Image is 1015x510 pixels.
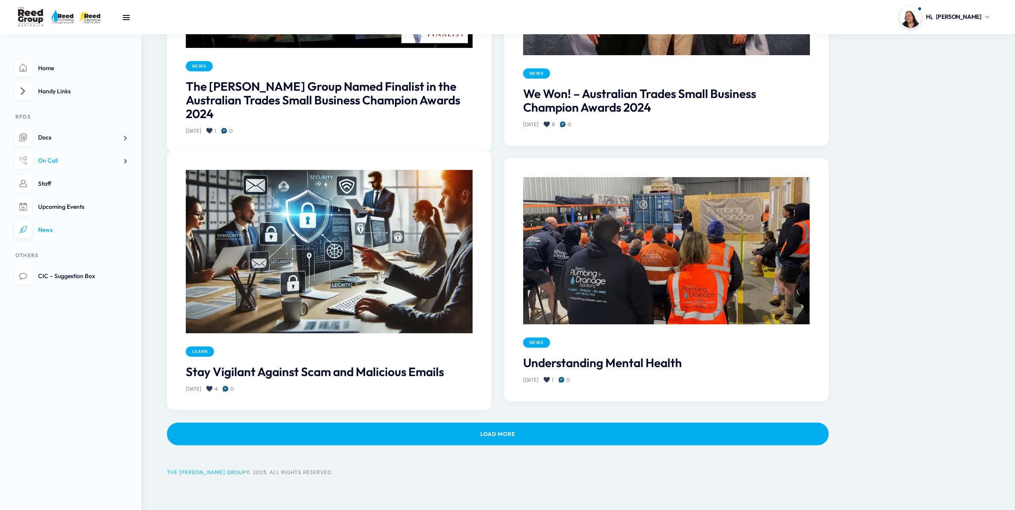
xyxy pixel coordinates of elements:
span: 1 [552,377,554,383]
a: 0 [559,376,575,384]
a: 0 [222,127,238,135]
div: © 2025. All Rights Reserved. [167,467,989,477]
a: [DATE] [186,385,201,392]
a: 0 [560,121,577,128]
a: Profile picture of Carmen MontaltoHi,[PERSON_NAME] [900,6,989,28]
span: 0 [230,385,234,392]
span: 8 [552,121,555,128]
a: Stay Vigilant Against Scam and Malicious Emails [186,365,473,379]
a: News [523,338,550,348]
span: [PERSON_NAME] [936,12,982,21]
span: Load more [480,430,515,437]
span: 0 [568,121,571,128]
span: 0 [566,377,570,383]
a: News [523,68,550,79]
a: Load more [167,423,829,445]
a: [DATE] [523,121,539,128]
a: We Won! – Australian Trades Small Business Champion Awards 2024 [523,87,810,114]
a: 4 [207,385,223,393]
img: Profile picture of Carmen Montalto [900,6,921,28]
span: 4 [214,385,217,392]
a: The [PERSON_NAME] Group Named Finalist in the Australian Trades Small Business Champion Awards 2024 [186,80,473,121]
a: 8 [544,121,560,128]
span: 1 [214,127,216,134]
span: 0 [229,127,232,134]
a: News [186,61,213,71]
a: [DATE] [523,377,539,383]
a: Understanding Mental Health [523,356,810,370]
a: 0 [223,385,239,393]
span: Hi, [926,12,933,21]
a: The [PERSON_NAME] Group [167,469,246,476]
a: 1 [544,376,559,384]
a: 1 [207,127,222,135]
a: Learn [186,347,214,357]
a: [DATE] [186,127,201,134]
